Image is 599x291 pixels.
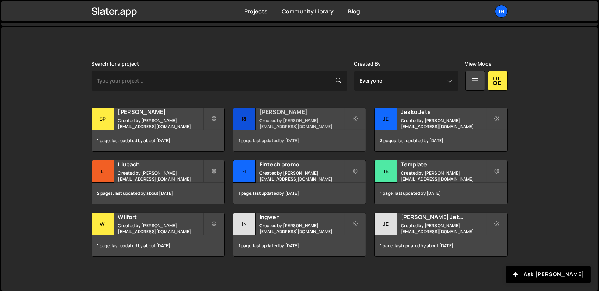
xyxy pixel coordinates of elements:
div: 1 page, last updated by [DATE] [233,235,366,256]
h2: Template [401,160,486,168]
a: Sp [PERSON_NAME] Created by [PERSON_NAME][EMAIL_ADDRESS][DOMAIN_NAME] 1 page, last updated by abo... [92,108,225,152]
div: 1 page, last updated by about [DATE] [92,235,224,256]
h2: Liubach [118,160,203,168]
a: Ri [PERSON_NAME] Created by [PERSON_NAME][EMAIL_ADDRESS][DOMAIN_NAME] 1 page, last updated by [DATE] [233,108,366,152]
div: Je [375,213,397,235]
small: Created by [PERSON_NAME][EMAIL_ADDRESS][DOMAIN_NAME] [118,170,203,182]
div: Fi [233,160,256,183]
div: 1 page, last updated by [DATE] [375,183,507,204]
a: Je Jesko Jets Created by [PERSON_NAME][EMAIL_ADDRESS][DOMAIN_NAME] 3 pages, last updated by [DATE] [374,108,507,152]
small: Created by [PERSON_NAME][EMAIL_ADDRESS][DOMAIN_NAME] [401,223,486,235]
div: Ri [233,108,256,130]
small: Created by [PERSON_NAME][EMAIL_ADDRESS][DOMAIN_NAME] [259,223,344,235]
a: Je [PERSON_NAME] Jets — Coming soon Created by [PERSON_NAME][EMAIL_ADDRESS][DOMAIN_NAME] 1 page, ... [374,213,507,257]
h2: [PERSON_NAME] [259,108,344,116]
small: Created by [PERSON_NAME][EMAIL_ADDRESS][DOMAIN_NAME] [401,170,486,182]
a: Fi Fintech promo Created by [PERSON_NAME][EMAIL_ADDRESS][DOMAIN_NAME] 1 page, last updated by [DATE] [233,160,366,204]
div: Je [375,108,397,130]
a: Te Template Created by [PERSON_NAME][EMAIL_ADDRESS][DOMAIN_NAME] 1 page, last updated by [DATE] [374,160,507,204]
label: View Mode [465,61,491,67]
a: in ingwer Created by [PERSON_NAME][EMAIL_ADDRESS][DOMAIN_NAME] 1 page, last updated by [DATE] [233,213,366,257]
div: Wi [92,213,114,235]
small: Created by [PERSON_NAME][EMAIL_ADDRESS][DOMAIN_NAME] [259,170,344,182]
h2: Wilfort [118,213,203,221]
div: Sp [92,108,114,130]
div: Te [375,160,397,183]
small: Created by [PERSON_NAME][EMAIL_ADDRESS][DOMAIN_NAME] [401,117,486,129]
a: Wi Wilfort Created by [PERSON_NAME][EMAIL_ADDRESS][DOMAIN_NAME] 1 page, last updated by about [DATE] [92,213,225,257]
div: Li [92,160,114,183]
h2: ingwer [259,213,344,221]
a: Blog [348,7,360,15]
small: Created by [PERSON_NAME][EMAIL_ADDRESS][DOMAIN_NAME] [118,117,203,129]
h2: Jesko Jets [401,108,486,116]
a: Community Library [282,7,334,15]
div: 1 page, last updated by about [DATE] [375,235,507,256]
div: 1 page, last updated by [DATE] [233,183,366,204]
label: Search for a project [92,61,139,67]
h2: [PERSON_NAME] Jets — Coming soon [401,213,486,221]
small: Created by [PERSON_NAME][EMAIL_ADDRESS][DOMAIN_NAME] [259,117,344,129]
a: Projects [244,7,268,15]
div: 1 page, last updated by about [DATE] [92,130,224,151]
label: Created By [354,61,381,67]
h2: [PERSON_NAME] [118,108,203,116]
div: 3 pages, last updated by [DATE] [375,130,507,151]
small: Created by [PERSON_NAME][EMAIL_ADDRESS][DOMAIN_NAME] [118,223,203,235]
button: Ask [PERSON_NAME] [506,266,591,283]
div: 2 pages, last updated by about [DATE] [92,183,224,204]
h2: Fintech promo [259,160,344,168]
div: in [233,213,256,235]
a: Li Liubach Created by [PERSON_NAME][EMAIL_ADDRESS][DOMAIN_NAME] 2 pages, last updated by about [D... [92,160,225,204]
div: 1 page, last updated by [DATE] [233,130,366,151]
input: Type your project... [92,71,347,91]
a: Th [495,5,508,18]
